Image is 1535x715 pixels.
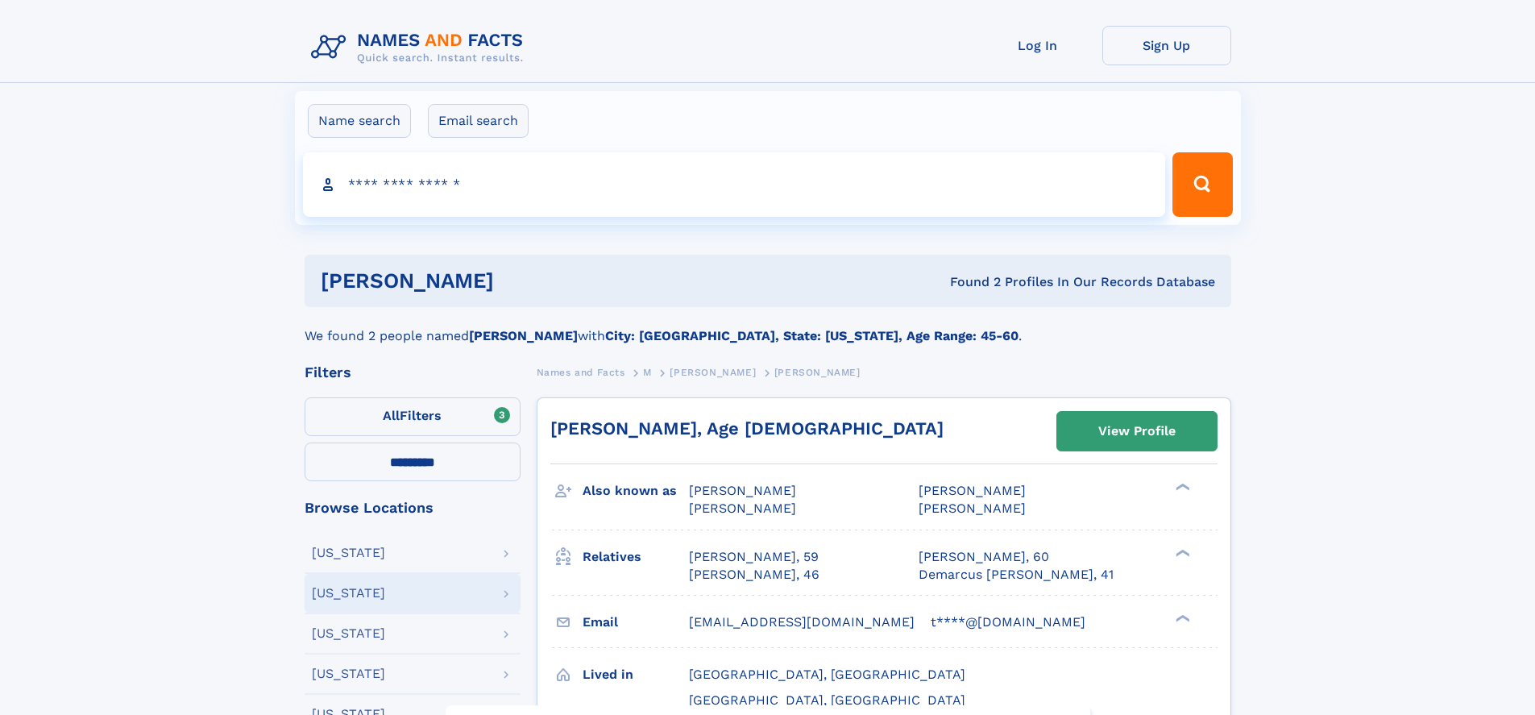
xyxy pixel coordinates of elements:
[1102,26,1231,65] a: Sign Up
[689,692,965,708] span: [GEOGRAPHIC_DATA], [GEOGRAPHIC_DATA]
[973,26,1102,65] a: Log In
[305,397,521,436] label: Filters
[583,543,689,571] h3: Relatives
[537,362,625,382] a: Names and Facts
[1172,482,1191,493] div: ❯
[383,408,400,423] span: All
[919,483,1026,498] span: [PERSON_NAME]
[1098,413,1176,450] div: View Profile
[312,667,385,680] div: [US_STATE]
[689,667,965,682] span: [GEOGRAPHIC_DATA], [GEOGRAPHIC_DATA]
[312,627,385,640] div: [US_STATE]
[689,614,915,630] span: [EMAIL_ADDRESS][DOMAIN_NAME]
[583,661,689,688] h3: Lived in
[919,548,1049,566] a: [PERSON_NAME], 60
[305,365,521,380] div: Filters
[722,273,1215,291] div: Found 2 Profiles In Our Records Database
[1172,152,1232,217] button: Search Button
[689,548,819,566] a: [PERSON_NAME], 59
[303,152,1166,217] input: search input
[1172,547,1191,558] div: ❯
[312,587,385,600] div: [US_STATE]
[305,26,537,69] img: Logo Names and Facts
[321,271,722,291] h1: [PERSON_NAME]
[583,477,689,505] h3: Also known as
[469,328,578,343] b: [PERSON_NAME]
[689,483,796,498] span: [PERSON_NAME]
[305,307,1231,346] div: We found 2 people named with .
[919,501,1026,516] span: [PERSON_NAME]
[550,418,944,439] a: [PERSON_NAME], Age [DEMOGRAPHIC_DATA]
[919,566,1114,584] a: Demarcus [PERSON_NAME], 41
[1057,412,1217,451] a: View Profile
[689,566,819,584] a: [PERSON_NAME], 46
[605,328,1018,343] b: City: [GEOGRAPHIC_DATA], State: [US_STATE], Age Range: 45-60
[643,367,652,378] span: M
[312,547,385,559] div: [US_STATE]
[305,501,521,515] div: Browse Locations
[643,362,652,382] a: M
[308,104,411,138] label: Name search
[583,609,689,636] h3: Email
[774,367,861,378] span: [PERSON_NAME]
[428,104,529,138] label: Email search
[1172,613,1191,623] div: ❯
[670,367,756,378] span: [PERSON_NAME]
[670,362,756,382] a: [PERSON_NAME]
[689,501,796,516] span: [PERSON_NAME]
